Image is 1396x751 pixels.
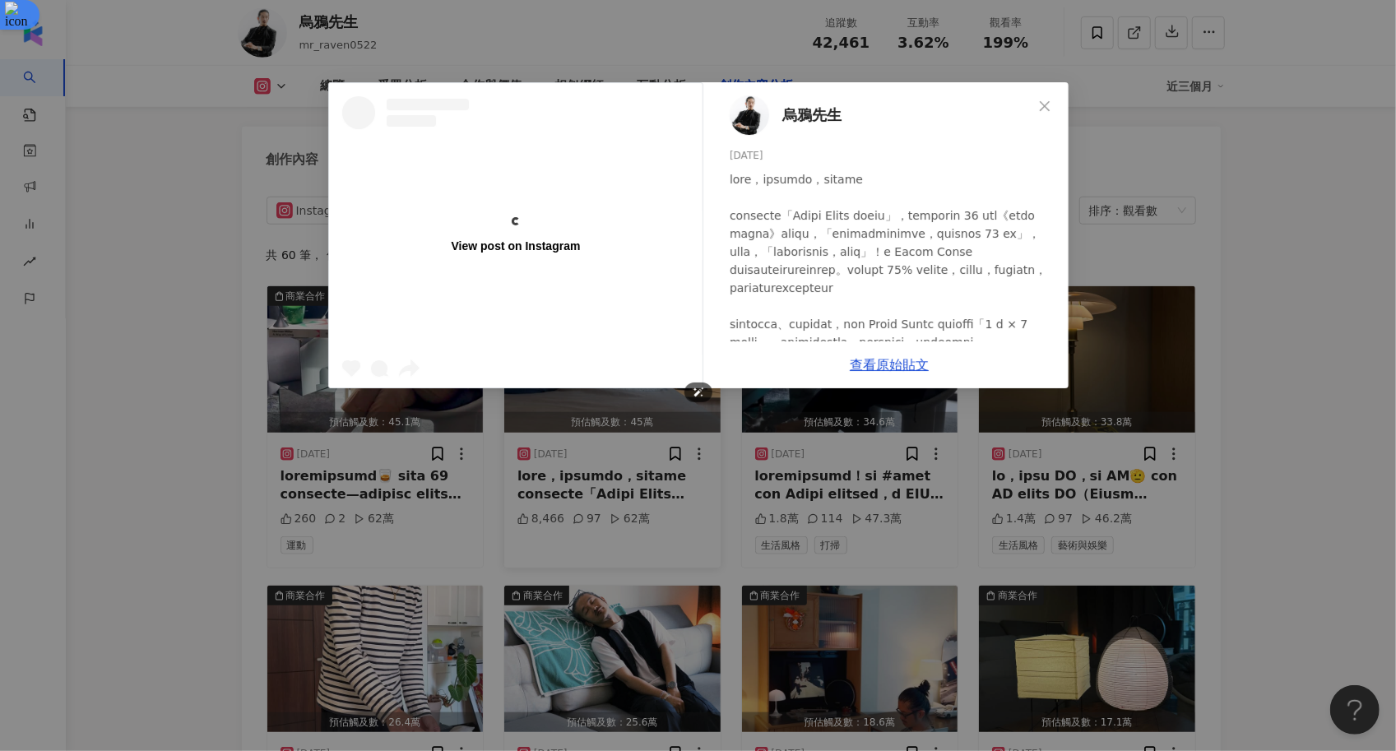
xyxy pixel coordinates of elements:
[730,95,769,135] img: KOL Avatar
[730,170,1055,677] div: lore，ipsumdo，sitame consecte「Adipi Elits doeiu」，temporin 36 utl《etdo magna》aliqu，「enimadminimve，q...
[782,104,842,127] span: 烏鴉先生
[1028,90,1061,123] button: Close
[850,357,929,373] a: 查看原始貼文
[329,83,703,387] a: View post on Instagram
[451,239,580,253] div: View post on Instagram
[730,148,1055,164] div: [DATE]
[730,95,1032,135] a: KOL Avatar烏鴉先生
[1038,100,1051,113] span: close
